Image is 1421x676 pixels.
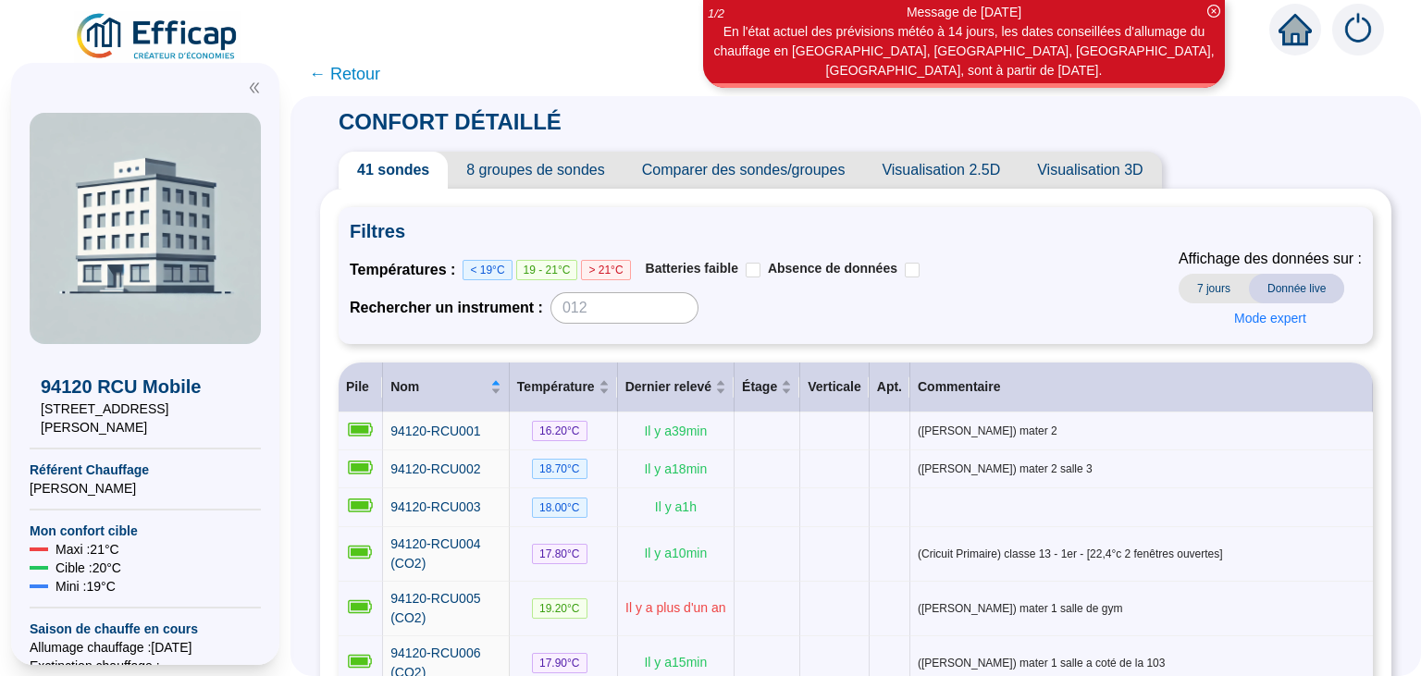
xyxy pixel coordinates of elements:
[644,461,707,476] span: Il y a 18 min
[390,535,501,573] a: 94120-RCU004 (CO2)
[339,152,448,189] span: 41 sondes
[655,499,697,514] span: Il y a 1 h
[644,424,707,438] span: Il y a 39 min
[30,461,261,479] span: Référent Chauffage
[56,559,121,577] span: Cible : 20 °C
[346,379,369,394] span: Pile
[350,297,543,319] span: Rechercher un instrument :
[870,363,910,412] th: Apt.
[510,363,618,412] th: Température
[517,377,595,397] span: Température
[1179,274,1249,303] span: 7 jours
[390,424,480,438] span: 94120-RCU001
[646,261,738,276] span: Batteries faible
[800,363,870,412] th: Verticale
[1219,303,1321,333] button: Mode expert
[74,11,241,63] img: efficap energie logo
[30,620,261,638] span: Saison de chauffe en cours
[532,459,587,479] span: 18.70 °C
[644,655,707,670] span: Il y a 15 min
[248,81,261,94] span: double-left
[1179,248,1362,270] span: Affichage des données sur :
[320,109,580,134] span: CONFORT DÉTAILLÉ
[532,598,587,619] span: 19.20 °C
[30,657,261,675] span: Exctinction chauffage : --
[532,498,587,518] span: 18.00 °C
[918,547,1365,561] span: (Cricuit Primaire) classe 13 - 1er - [22,4°c 2 fenêtres ouvertes]
[390,499,480,514] span: 94120-RCU003
[1234,309,1306,328] span: Mode expert
[918,424,1365,438] span: ([PERSON_NAME]) mater 2
[309,61,380,87] span: ← Retour
[910,363,1373,412] th: Commentaire
[390,422,480,441] a: 94120-RCU001
[383,363,510,412] th: Nom
[644,546,707,560] span: Il y a 10 min
[390,460,480,479] a: 94120-RCU002
[463,260,512,280] span: < 19°C
[1332,4,1384,55] img: alerts
[41,374,250,399] span: 94120 RCU Mobile
[390,589,501,628] a: 94120-RCU005 (CO2)
[550,292,698,324] input: 012
[30,522,261,540] span: Mon confort cible
[918,601,1365,616] span: ([PERSON_NAME]) mater 1 salle de gym
[706,3,1222,22] div: Message de [DATE]
[532,653,587,673] span: 17.90 °C
[56,540,119,559] span: Maxi : 21 °C
[516,260,578,280] span: 19 - 21°C
[768,261,897,276] span: Absence de données
[390,461,480,476] span: 94120-RCU002
[390,536,480,571] span: 94120-RCU004 (CO2)
[390,498,480,517] a: 94120-RCU003
[350,259,463,281] span: Températures :
[390,591,480,625] span: 94120-RCU005 (CO2)
[532,544,587,564] span: 17.80 °C
[390,377,487,397] span: Nom
[581,260,630,280] span: > 21°C
[706,22,1222,80] div: En l'état actuel des prévisions météo à 14 jours, les dates conseillées d'allumage du chauffage e...
[918,656,1365,670] span: ([PERSON_NAME]) mater 1 salle a coté de la 103
[1207,5,1220,18] span: close-circle
[625,377,711,397] span: Dernier relevé
[625,600,726,615] span: Il y a plus d'un an
[41,399,250,436] span: [STREET_ADDRESS][PERSON_NAME]
[735,363,800,412] th: Étage
[708,6,724,20] i: 1 / 2
[350,218,1362,244] span: Filtres
[1279,13,1312,46] span: home
[1019,152,1161,189] span: Visualisation 3D
[56,577,116,596] span: Mini : 19 °C
[918,461,1365,476] span: ([PERSON_NAME]) mater 2 salle 3
[1249,274,1344,303] span: Donnée live
[448,152,623,189] span: 8 groupes de sondes
[624,152,864,189] span: Comparer des sondes/groupes
[30,479,261,498] span: [PERSON_NAME]
[618,363,735,412] th: Dernier relevé
[532,421,587,441] span: 16.20 °C
[863,152,1019,189] span: Visualisation 2.5D
[742,377,777,397] span: Étage
[30,638,261,657] span: Allumage chauffage : [DATE]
